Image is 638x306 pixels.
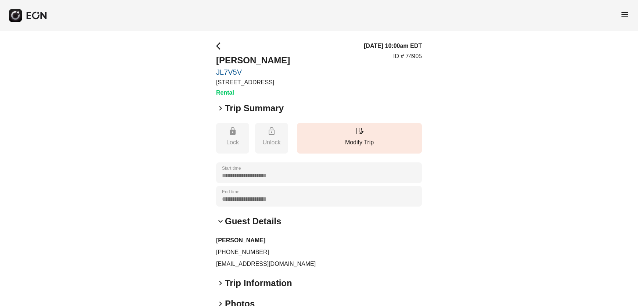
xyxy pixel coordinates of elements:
[216,248,422,257] p: [PHONE_NUMBER]
[216,104,225,113] span: keyboard_arrow_right
[216,78,290,87] p: [STREET_ADDRESS]
[301,138,418,147] p: Modify Trip
[216,54,290,66] h2: [PERSON_NAME]
[620,10,629,19] span: menu
[393,52,422,61] p: ID # 74905
[216,260,422,268] p: [EMAIL_ADDRESS][DOMAIN_NAME]
[216,68,290,77] a: JL7V5V
[225,215,281,227] h2: Guest Details
[225,277,292,289] h2: Trip Information
[216,42,225,50] span: arrow_back_ios
[216,236,422,245] h3: [PERSON_NAME]
[364,42,422,50] h3: [DATE] 10:00am EDT
[216,279,225,288] span: keyboard_arrow_right
[297,123,422,154] button: Modify Trip
[225,102,284,114] h2: Trip Summary
[355,127,364,136] span: edit_road
[216,217,225,226] span: keyboard_arrow_down
[216,88,290,97] h3: Rental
